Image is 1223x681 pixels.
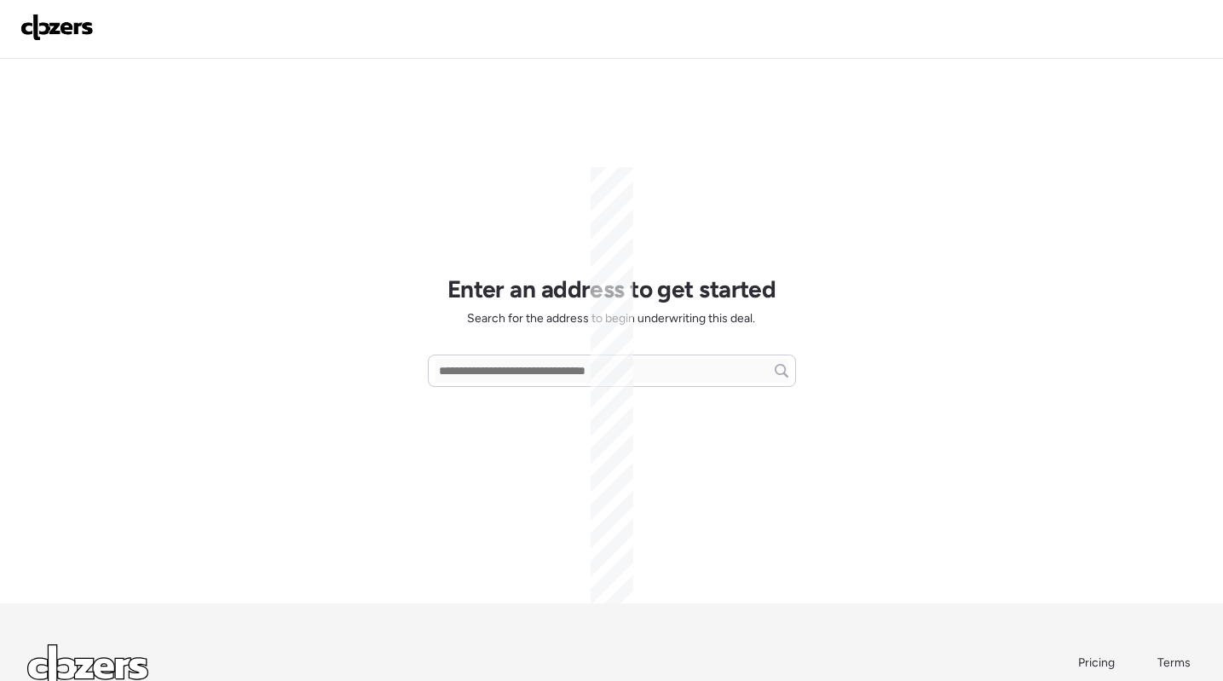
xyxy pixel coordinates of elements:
a: Pricing [1078,655,1116,672]
h1: Enter an address to get started [447,274,776,303]
span: Terms [1157,655,1191,670]
span: Search for the address to begin underwriting this deal. [467,310,755,327]
img: Logo [20,14,94,41]
a: Terms [1157,655,1196,672]
span: Pricing [1078,655,1115,670]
